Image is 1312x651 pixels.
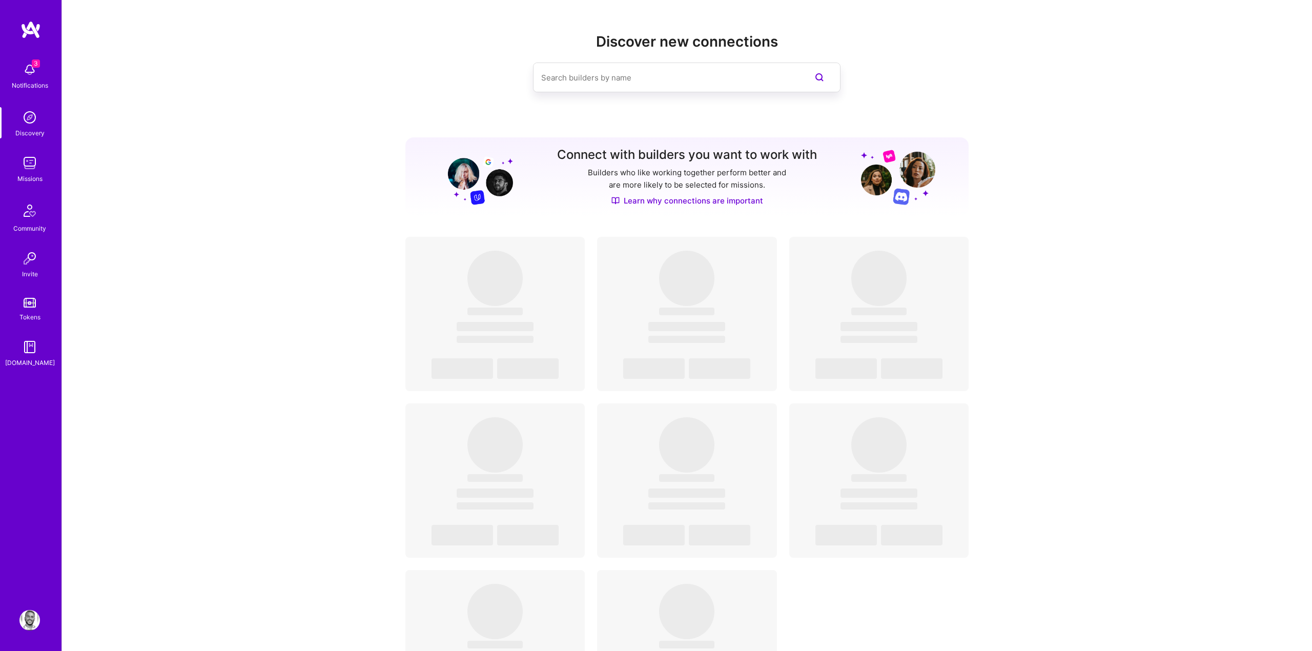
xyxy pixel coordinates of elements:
[648,322,725,331] span: ‌
[19,312,40,322] div: Tokens
[851,251,907,306] span: ‌
[840,322,917,331] span: ‌
[19,337,40,357] img: guide book
[815,358,877,379] span: ‌
[813,71,826,84] i: icon SearchPurple
[457,322,534,331] span: ‌
[12,80,48,91] div: Notifications
[19,610,40,630] img: User Avatar
[648,489,725,498] span: ‌
[467,308,523,315] span: ‌
[457,489,534,498] span: ‌
[881,358,942,379] span: ‌
[432,358,493,379] span: ‌
[611,195,763,206] a: Learn why connections are important
[439,149,513,205] img: Grow your network
[22,269,38,279] div: Invite
[467,251,523,306] span: ‌
[497,358,559,379] span: ‌
[659,251,714,306] span: ‌
[851,474,907,482] span: ‌
[20,21,41,39] img: logo
[815,525,877,545] span: ‌
[432,525,493,545] span: ‌
[840,502,917,510] span: ‌
[17,173,43,184] div: Missions
[840,489,917,498] span: ‌
[659,308,714,315] span: ‌
[659,584,714,639] span: ‌
[19,248,40,269] img: Invite
[24,298,36,308] img: tokens
[611,196,620,205] img: Discover
[467,474,523,482] span: ‌
[659,641,714,648] span: ‌
[5,357,55,368] div: [DOMAIN_NAME]
[405,33,969,50] h2: Discover new connections
[17,198,42,223] img: Community
[467,641,523,648] span: ‌
[659,474,714,482] span: ‌
[13,223,46,234] div: Community
[689,358,750,379] span: ‌
[689,525,750,545] span: ‌
[19,107,40,128] img: discovery
[497,525,559,545] span: ‌
[861,149,935,205] img: Grow your network
[19,153,40,173] img: teamwork
[557,148,817,162] h3: Connect with builders you want to work with
[659,417,714,473] span: ‌
[648,336,725,343] span: ‌
[467,584,523,639] span: ‌
[840,336,917,343] span: ‌
[851,417,907,473] span: ‌
[623,525,685,545] span: ‌
[457,336,534,343] span: ‌
[15,128,45,138] div: Discovery
[467,417,523,473] span: ‌
[32,59,40,68] span: 3
[648,502,725,510] span: ‌
[457,502,534,510] span: ‌
[541,65,791,91] input: Search builders by name
[851,308,907,315] span: ‌
[881,525,942,545] span: ‌
[623,358,685,379] span: ‌
[586,167,788,191] p: Builders who like working together perform better and are more likely to be selected for missions.
[19,59,40,80] img: bell
[17,610,43,630] a: User Avatar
